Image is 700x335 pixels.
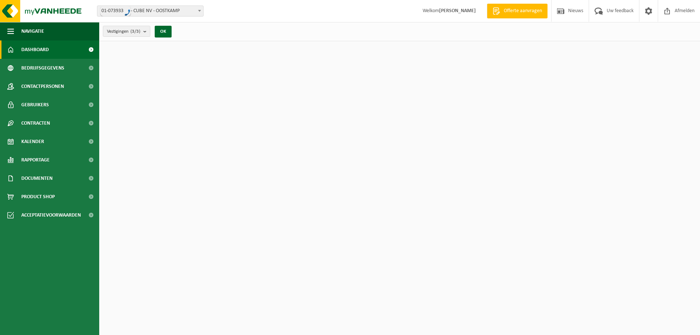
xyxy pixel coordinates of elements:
[21,40,49,59] span: Dashboard
[21,132,44,151] span: Kalender
[97,6,203,16] span: 01-073933 - CUBE NV - OOSTKAMP
[502,7,544,15] span: Offerte aanvragen
[97,6,204,17] span: 01-073933 - CUBE NV - OOSTKAMP
[21,59,64,77] span: Bedrijfsgegevens
[155,26,172,38] button: OK
[21,22,44,40] span: Navigatie
[21,77,64,96] span: Contactpersonen
[21,188,55,206] span: Product Shop
[487,4,548,18] a: Offerte aanvragen
[21,206,81,224] span: Acceptatievoorwaarden
[21,151,50,169] span: Rapportage
[21,114,50,132] span: Contracten
[21,96,49,114] span: Gebruikers
[100,6,131,16] div: Call: 01-073933
[107,26,140,37] span: Vestigingen
[439,8,476,14] strong: [PERSON_NAME]
[130,29,140,34] count: (3/3)
[21,169,53,188] span: Documenten
[103,26,150,37] button: Vestigingen(3/3)
[125,9,130,16] img: hfpfyWBK5wQHBAGPgDf9c6qAYOxxMAAAAASUVORK5CYII=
